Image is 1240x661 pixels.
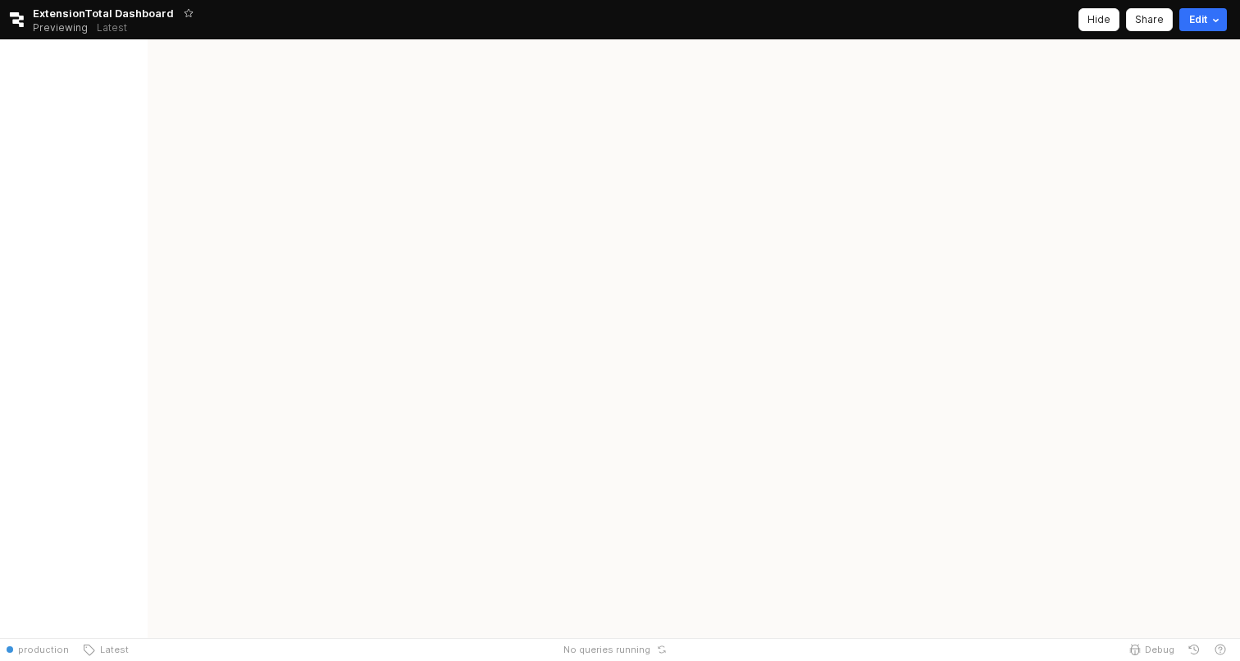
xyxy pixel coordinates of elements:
[33,5,174,21] span: ExtensionTotal Dashboard
[1179,8,1227,31] button: Edit
[88,16,136,39] button: Releases and History
[33,16,136,39] div: Previewing Latest
[654,645,670,654] button: Reset app state
[180,5,197,21] button: Add app to favorites
[1078,8,1119,31] button: Hide app
[148,39,1240,638] main: App Frame
[1122,638,1181,661] button: Debug
[1087,9,1110,30] div: Hide
[563,643,650,656] span: No queries running
[1145,643,1174,656] span: Debug
[1181,638,1207,661] button: History
[1207,638,1233,661] button: Help
[33,20,88,36] span: Previewing
[97,21,127,34] p: Latest
[95,643,129,656] span: Latest
[18,643,69,656] span: production
[1126,8,1173,31] button: Share app
[75,638,135,661] button: Latest
[1135,13,1164,26] p: Share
